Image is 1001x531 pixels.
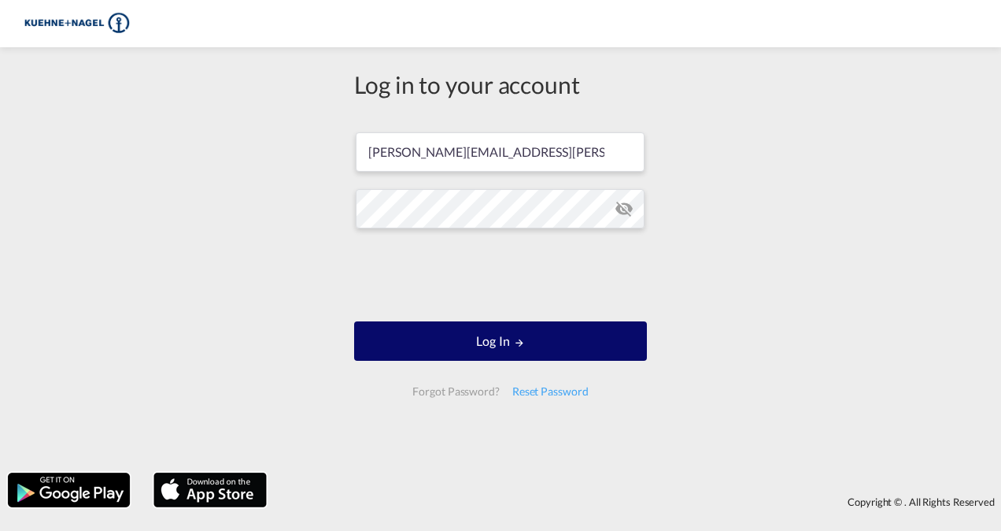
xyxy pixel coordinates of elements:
[275,488,1001,515] div: Copyright © . All Rights Reserved
[354,321,647,361] button: LOGIN
[615,199,633,218] md-icon: icon-eye-off
[24,6,130,42] img: 36441310f41511efafde313da40ec4a4.png
[381,244,620,306] iframe: reCAPTCHA
[506,377,595,406] div: Reset Password
[6,471,131,509] img: google.png
[354,68,647,101] div: Log in to your account
[152,471,268,509] img: apple.png
[356,132,645,172] input: Enter email/phone number
[406,377,505,406] div: Forgot Password?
